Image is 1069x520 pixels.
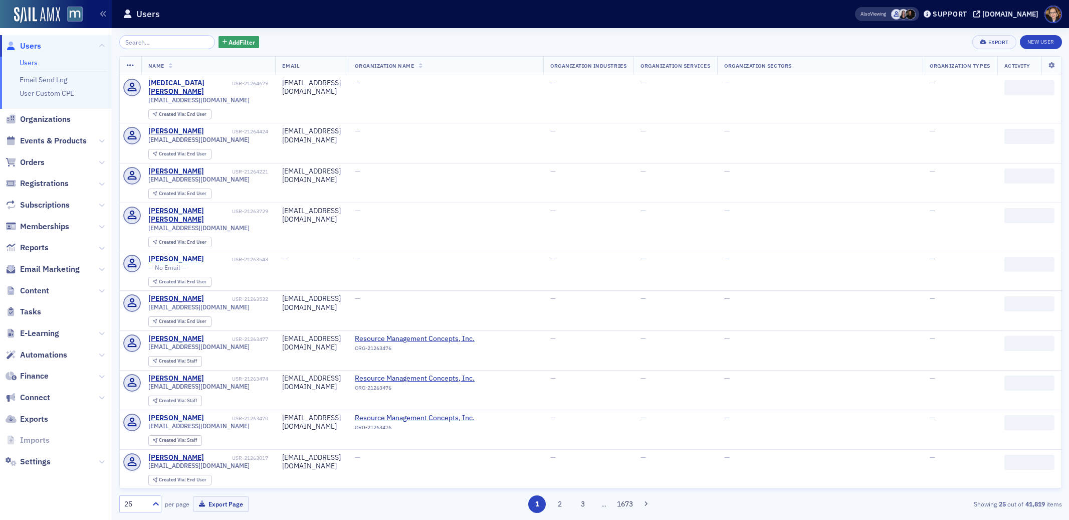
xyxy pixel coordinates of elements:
[988,40,1009,45] div: Export
[20,157,45,168] span: Orders
[205,376,268,382] div: USR-21263474
[930,78,935,87] span: —
[159,190,187,197] span: Created Via :
[597,499,611,508] span: …
[282,294,341,312] div: [EMAIL_ADDRESS][DOMAIN_NAME]
[205,415,268,422] div: USR-21263470
[6,135,87,146] a: Events & Products
[6,178,69,189] a: Registrations
[6,41,41,52] a: Users
[6,328,59,339] a: E-Learning
[148,79,231,96] a: [MEDICAL_DATA][PERSON_NAME]
[861,11,870,17] div: Also
[148,303,250,311] span: [EMAIL_ADDRESS][DOMAIN_NAME]
[550,78,556,87] span: —
[148,255,204,264] a: [PERSON_NAME]
[205,256,268,263] div: USR-21263543
[1020,35,1062,49] a: New User
[6,414,48,425] a: Exports
[148,383,250,390] span: [EMAIL_ADDRESS][DOMAIN_NAME]
[20,392,50,403] span: Connect
[148,475,211,485] div: Created Via: End User
[20,264,80,275] span: Email Marketing
[282,374,341,392] div: [EMAIL_ADDRESS][DOMAIN_NAME]
[282,254,288,263] span: —
[898,9,909,20] span: Kelly Brown
[193,496,249,512] button: Export Page
[148,294,204,303] div: [PERSON_NAME]
[148,127,204,136] a: [PERSON_NAME]
[755,499,1062,508] div: Showing out of items
[1004,415,1054,430] span: ‌
[148,207,231,224] div: [PERSON_NAME] [PERSON_NAME]
[148,237,211,247] div: Created Via: End User
[159,278,187,285] span: Created Via :
[205,168,268,175] div: USR-21264221
[528,495,546,513] button: 1
[148,136,250,143] span: [EMAIL_ADDRESS][DOMAIN_NAME]
[124,499,146,509] div: 25
[930,294,935,303] span: —
[232,208,268,215] div: USR-21263729
[355,62,414,69] span: Organization Name
[20,371,49,382] span: Finance
[640,254,646,263] span: —
[20,435,50,446] span: Imports
[550,374,556,383] span: —
[355,374,475,383] a: Resource Management Concepts, Inc.
[20,114,71,125] span: Organizations
[6,157,45,168] a: Orders
[148,422,250,430] span: [EMAIL_ADDRESS][DOMAIN_NAME]
[6,221,69,232] a: Memberships
[6,371,49,382] a: Finance
[6,306,41,317] a: Tasks
[355,334,475,343] a: Resource Management Concepts, Inc.
[1004,455,1054,470] span: ‌
[930,413,935,422] span: —
[551,495,569,513] button: 2
[67,7,83,22] img: SailAMX
[148,435,202,446] div: Created Via: Staff
[229,38,255,47] span: Add Filter
[148,462,250,469] span: [EMAIL_ADDRESS][DOMAIN_NAME]
[640,62,710,69] span: Organization Services
[724,126,730,135] span: —
[6,285,49,296] a: Content
[20,285,49,296] span: Content
[6,435,50,446] a: Imports
[550,254,556,263] span: —
[930,374,935,383] span: —
[148,453,204,462] a: [PERSON_NAME]
[640,78,646,87] span: —
[355,254,360,263] span: —
[355,453,360,462] span: —
[640,413,646,422] span: —
[930,254,935,263] span: —
[930,62,990,69] span: Organization Types
[574,495,591,513] button: 3
[282,62,299,69] span: Email
[148,374,204,383] div: [PERSON_NAME]
[159,437,187,443] span: Created Via :
[20,41,41,52] span: Users
[355,126,360,135] span: —
[148,167,204,176] a: [PERSON_NAME]
[6,264,80,275] a: Email Marketing
[136,8,160,20] h1: Users
[724,206,730,215] span: —
[282,414,341,431] div: [EMAIL_ADDRESS][DOMAIN_NAME]
[282,453,341,471] div: [EMAIL_ADDRESS][DOMAIN_NAME]
[148,224,250,232] span: [EMAIL_ADDRESS][DOMAIN_NAME]
[1004,336,1054,351] span: ‌
[159,112,206,117] div: End User
[14,7,60,23] a: SailAMX
[148,149,211,159] div: Created Via: End User
[148,334,204,343] a: [PERSON_NAME]
[724,374,730,383] span: —
[640,294,646,303] span: —
[1004,62,1030,69] span: Activity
